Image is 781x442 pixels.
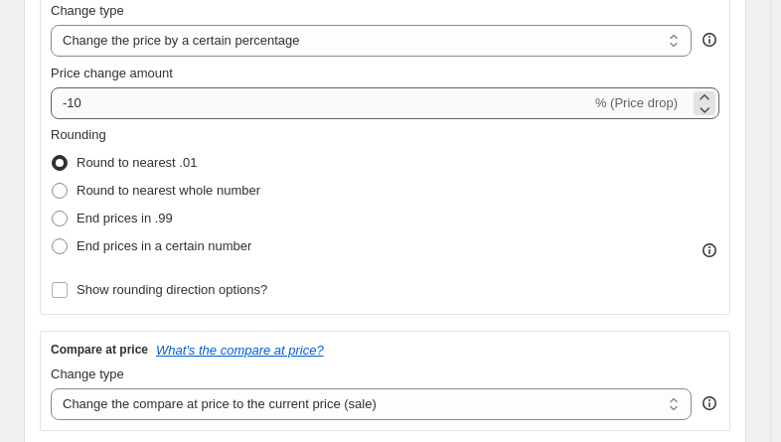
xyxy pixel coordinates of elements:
span: Price change amount [51,66,173,80]
button: What's the compare at price? [156,343,324,358]
h3: Compare at price [51,342,148,358]
span: End prices in .99 [77,211,173,225]
span: End prices in a certain number [77,238,251,253]
span: Round to nearest whole number [77,183,260,198]
span: Change type [51,3,124,18]
span: Rounding [51,127,106,142]
span: Show rounding direction options? [77,282,267,297]
input: -15 [51,87,591,119]
div: help [700,30,719,50]
div: help [700,393,719,413]
span: Round to nearest .01 [77,155,197,170]
span: Change type [51,367,124,381]
span: % (Price drop) [595,95,678,110]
